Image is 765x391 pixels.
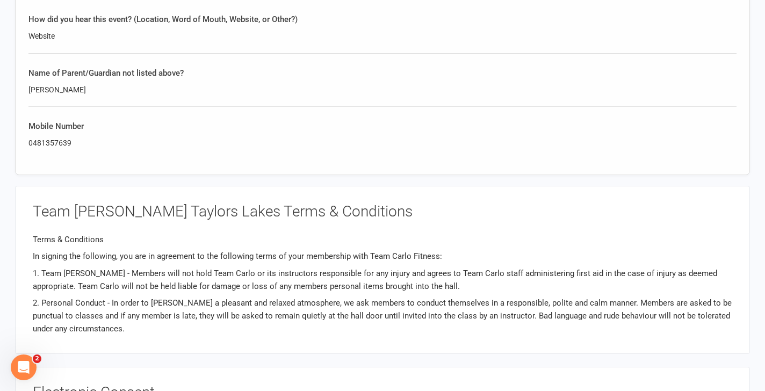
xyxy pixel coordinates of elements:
span: 2 [33,354,41,363]
div: [PERSON_NAME] [28,84,737,96]
span: 2. Personal Conduct - In order to [PERSON_NAME] a pleasant and relaxed atmosphere, we ask members... [33,298,732,334]
iframe: Intercom live chat [11,354,37,380]
h3: Team [PERSON_NAME] Taylors Lakes Terms & Conditions [33,204,732,220]
div: Name of Parent/Guardian not listed above? [28,67,737,79]
div: How did you hear this event? (Location, Word of Mouth, Website, or Other?) [28,13,737,26]
p: 1. Team [PERSON_NAME] - Members will not hold Team Carlo or its instructors responsible for any i... [33,267,732,293]
signed-waiver-collapsible-panel: waiver.signed_waiver_form_attributes.gym_tacs_title [15,186,750,354]
div: Website [28,30,737,42]
div: Mobile Number [28,120,737,133]
p: In signing the following, you are in agreement to the following terms of your membership with Tea... [33,250,732,263]
p: Terms & Conditions [33,233,732,246]
div: 0481357639 [28,137,737,149]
